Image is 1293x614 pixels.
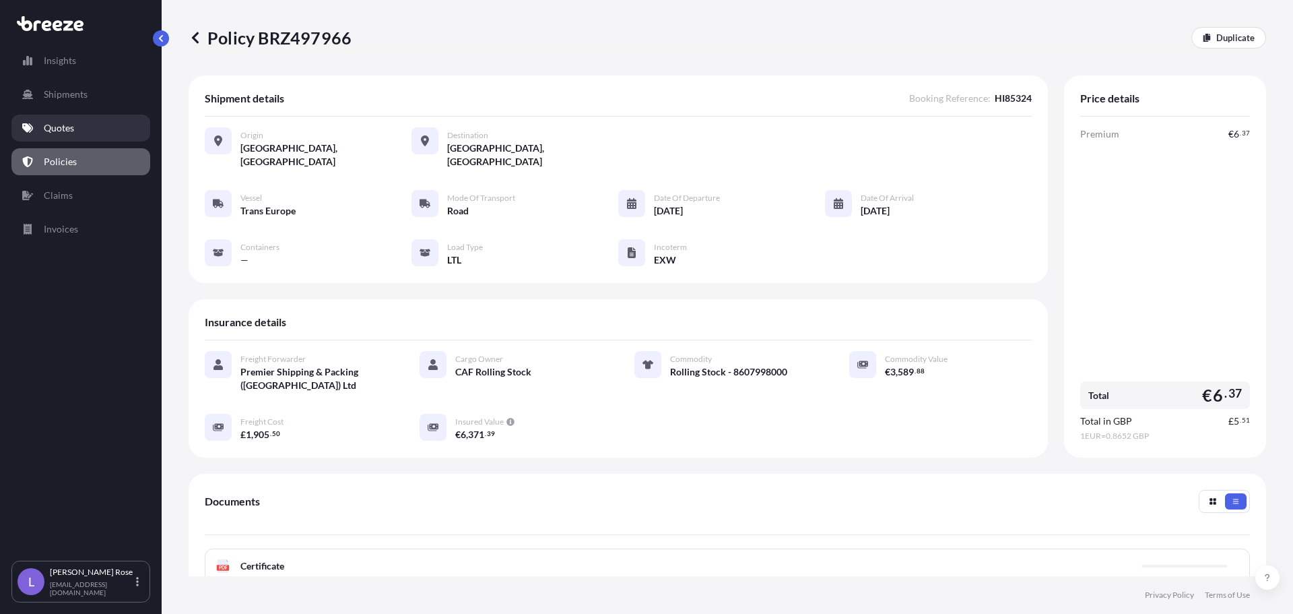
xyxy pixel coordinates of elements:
span: EXW [654,253,676,267]
span: Freight Forwarder [240,354,306,365]
span: Price details [1080,92,1139,105]
span: [GEOGRAPHIC_DATA], [GEOGRAPHIC_DATA] [240,142,411,168]
span: — [240,253,248,267]
a: Quotes [11,115,150,142]
span: Premium [1080,127,1119,141]
span: . [270,431,271,436]
span: Mode of Transport [447,193,515,204]
a: Insights [11,47,150,74]
span: 371 [468,430,484,439]
span: . [485,431,486,436]
span: Incoterm [654,242,687,253]
span: . [1240,418,1241,423]
p: Shipments [44,88,88,101]
span: , [466,430,468,439]
span: 6 [461,430,466,439]
p: Invoices [44,222,78,236]
span: £ [1228,417,1234,426]
span: Commodity Value [885,354,948,365]
p: Insights [44,54,76,67]
span: HI85324 [995,92,1032,105]
span: Vessel [240,193,262,204]
span: Documents [205,495,260,508]
span: . [915,369,916,373]
p: [EMAIL_ADDRESS][DOMAIN_NAME] [50,580,133,596]
span: 88 [917,369,925,373]
span: Load Type [447,242,483,253]
span: 50 [272,431,280,436]
span: Insured Value [455,417,504,427]
span: Commodity [670,354,712,365]
p: Policies [44,155,77,168]
span: Total in GBP [1080,415,1132,428]
a: Policies [11,148,150,175]
p: Duplicate [1216,31,1255,44]
span: Trans Europe [240,204,296,218]
p: [PERSON_NAME] Rose [50,567,133,578]
span: , [896,367,898,377]
span: Certificate [240,559,284,573]
span: 37 [1228,390,1242,398]
a: Duplicate [1191,27,1266,49]
span: 37 [1242,131,1250,135]
span: Date of Arrival [861,193,914,204]
p: Policy BRZ497966 [189,27,352,49]
p: Claims [44,189,73,202]
span: CAF Rolling Stock [455,365,531,379]
span: [GEOGRAPHIC_DATA], [GEOGRAPHIC_DATA] [447,142,618,168]
span: Total [1088,389,1109,402]
p: Quotes [44,121,74,135]
span: Containers [240,242,279,253]
span: Rolling Stock - 8607998000 [670,365,787,379]
span: L [28,575,34,588]
span: € [885,367,890,377]
text: PDF [219,565,228,570]
span: € [1228,129,1234,139]
span: Road [447,204,469,218]
span: Origin [240,130,263,141]
a: Terms of Use [1205,590,1250,601]
span: Shipment details [205,92,284,105]
span: 39 [487,431,495,436]
span: . [1224,390,1227,398]
span: 1 [246,430,251,439]
span: Freight Cost [240,417,284,427]
span: . [1240,131,1241,135]
span: 5 [1234,417,1239,426]
span: 6 [1234,129,1239,139]
span: € [1202,387,1212,404]
span: , [251,430,253,439]
span: LTL [447,253,461,267]
span: £ [240,430,246,439]
span: 905 [253,430,269,439]
a: Privacy Policy [1145,590,1194,601]
span: Cargo Owner [455,354,503,365]
span: 3 [890,367,896,377]
a: Shipments [11,81,150,108]
span: 589 [898,367,914,377]
span: Destination [447,130,488,141]
span: Booking Reference : [909,92,991,105]
span: 6 [1213,387,1223,404]
span: 1 EUR = 0.8652 GBP [1080,431,1250,441]
a: Invoices [11,216,150,243]
span: 51 [1242,418,1250,423]
span: [DATE] [654,204,683,218]
span: Insurance details [205,315,286,329]
span: [DATE] [861,204,890,218]
a: Claims [11,182,150,209]
span: € [455,430,461,439]
span: Premier Shipping & Packing ([GEOGRAPHIC_DATA]) Ltd [240,365,387,392]
span: Date of Departure [654,193,720,204]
